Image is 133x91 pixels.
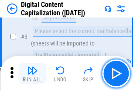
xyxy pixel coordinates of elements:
[55,65,65,76] img: Undo
[41,12,76,23] div: Import Sheet
[104,5,111,12] img: Support
[33,50,101,61] div: TrailBalanceFlat - imported
[18,63,46,84] button: Run All
[109,66,123,80] img: Main button
[83,65,93,76] img: Skip
[21,33,27,40] span: # 3
[116,3,126,14] img: Settings menu
[83,77,94,82] div: Skip
[27,65,38,76] img: Run All
[74,63,102,84] button: Skip
[23,77,42,82] div: Run All
[46,63,74,84] button: Undo
[21,0,101,17] div: Digital Content Capitalization ([DATE])
[7,3,17,14] img: Back
[54,77,67,82] div: Undo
